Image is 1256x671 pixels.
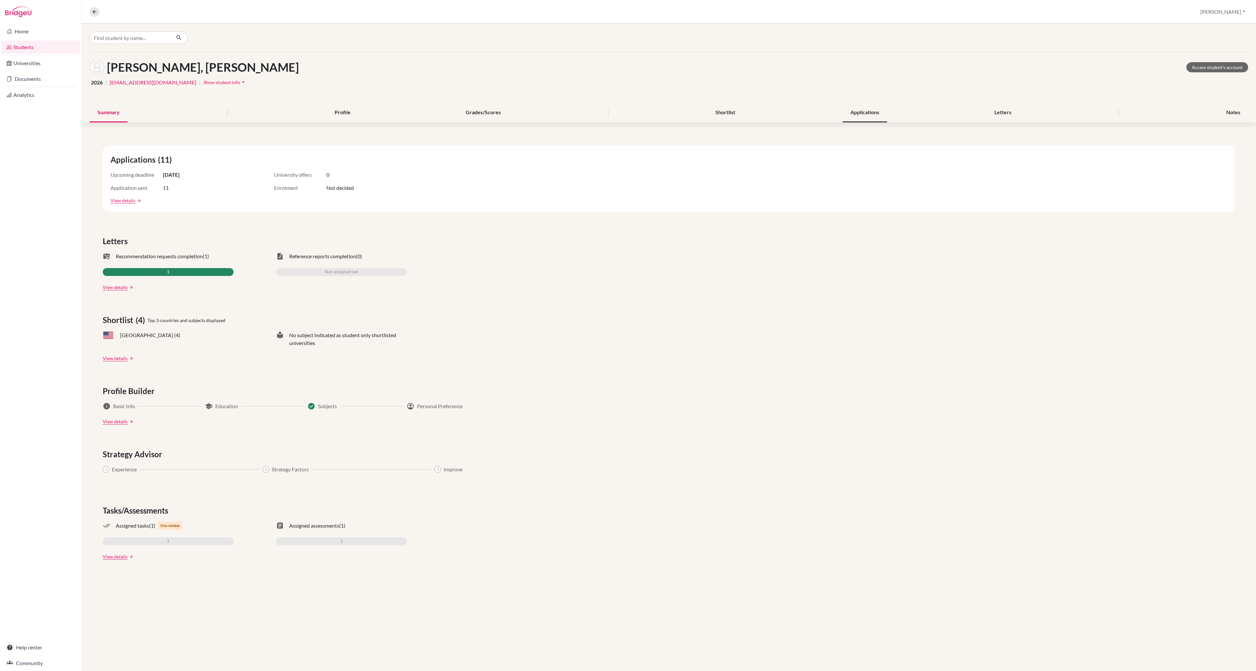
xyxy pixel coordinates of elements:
[103,466,109,473] span: 1
[203,252,209,260] span: (1)
[91,79,103,86] span: 2026
[843,103,887,122] div: Applications
[167,537,169,545] span: 1
[110,79,196,86] a: [EMAIL_ADDRESS][DOMAIN_NAME]
[407,402,414,410] span: account_circle
[128,554,133,559] a: arrow_forward
[90,60,104,75] img: Sebastian Jose Ortiz Stoessel's avatar
[105,79,107,86] span: |
[263,466,269,473] span: 2
[111,171,163,179] span: Upcoming deadline
[289,252,356,260] span: Reference reports completion
[116,252,203,260] span: Recommendation requests completion
[103,402,111,410] span: info
[163,184,169,192] span: 11
[1,72,80,85] a: Documents
[339,522,345,530] span: (1)
[149,522,155,530] span: (1)
[326,171,329,179] span: 0
[158,522,182,530] span: 0 to review
[5,7,31,17] img: Bridge-U
[205,402,213,410] span: school
[103,418,128,425] a: View details
[135,198,141,203] a: arrow_forward
[128,356,133,361] a: arrow_forward
[103,553,128,560] a: View details
[276,252,284,260] span: task
[434,466,441,473] span: 3
[307,402,315,410] span: Success
[136,314,148,326] span: (4)
[116,522,149,530] span: Assigned tasks
[103,355,128,362] a: View details
[417,402,462,410] span: Personal Preference
[458,103,509,122] div: Grades/Scores
[158,154,174,166] span: (11)
[103,284,128,291] a: View details
[203,80,240,85] span: Show student info
[199,79,201,86] span: |
[1186,62,1248,72] a: Access student's account
[289,331,407,347] span: No subject indicated as student only shortlisted universities
[240,79,247,85] i: arrow_drop_down
[120,331,180,339] span: [GEOGRAPHIC_DATA] (4)
[1,25,80,38] a: Home
[276,331,284,347] span: local_library
[707,103,743,122] div: Shortlist
[167,268,169,276] span: 1
[326,184,354,192] span: Not decided
[128,419,133,424] a: arrow_forward
[103,314,136,326] span: Shortlist
[103,505,171,517] span: Tasks/Assessments
[103,252,111,260] span: mark_email_read
[274,171,326,179] span: University offers
[986,103,1019,122] div: Letters
[340,537,343,545] span: 1
[111,184,163,192] span: Application sent
[1218,103,1248,122] div: Notes
[444,465,462,473] span: Improve
[327,103,358,122] div: Profile
[148,317,225,324] span: Top 3 countries and subjects displayed
[1,88,80,101] a: Analytics
[318,402,337,410] span: Subjects
[215,402,238,410] span: Education
[128,285,133,290] a: arrow_forward
[1197,6,1248,18] button: [PERSON_NAME]
[103,385,157,397] span: Profile Builder
[203,77,247,87] button: Show student infoarrow_drop_down
[111,197,135,204] a: View details
[325,268,358,276] span: Not assigned yet
[1,657,80,670] a: Community
[112,465,137,473] span: Experience
[356,252,362,260] span: (0)
[90,31,171,44] input: Find student by name...
[113,402,135,410] span: Basic Info
[163,171,180,179] span: [DATE]
[289,522,339,530] span: Assigned assessments
[103,331,114,339] span: US
[272,465,309,473] span: Strategy Factors
[1,641,80,654] a: Help center
[103,448,165,460] span: Strategy Advisor
[103,235,130,247] span: Letters
[103,522,111,530] span: done_all
[111,154,158,166] span: Applications
[1,57,80,70] a: Universities
[274,184,326,192] span: Enrolment
[90,103,128,122] div: Summary
[276,522,284,530] span: assignment
[107,60,299,74] h1: [PERSON_NAME], [PERSON_NAME]
[1,41,80,54] a: Students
